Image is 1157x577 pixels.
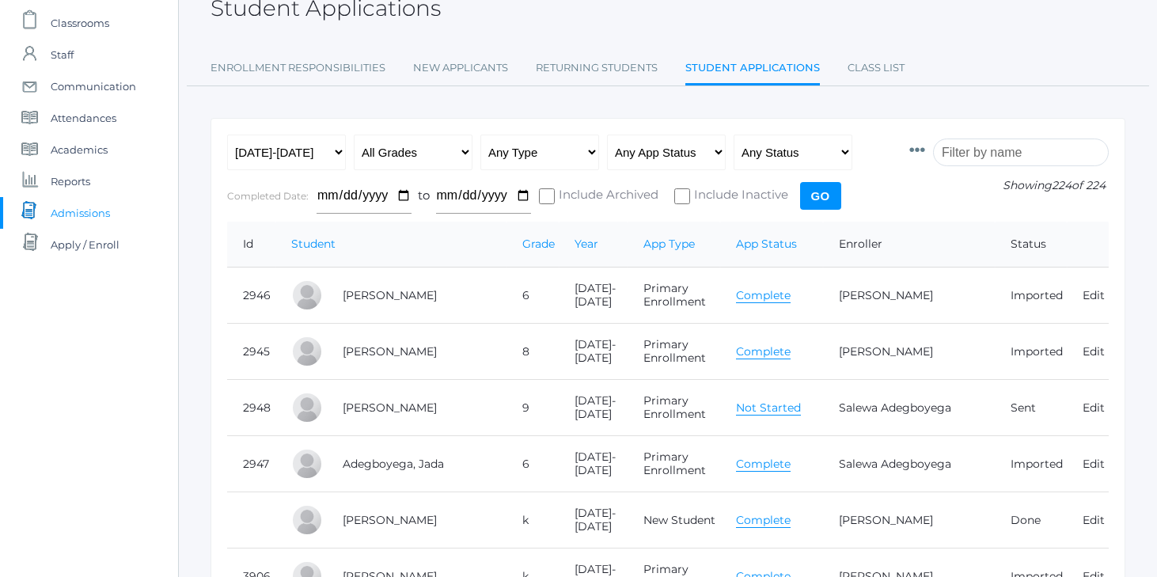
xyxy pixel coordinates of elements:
td: 6 [506,436,559,492]
a: Returning Students [536,52,658,84]
th: Status [995,222,1067,268]
span: Attendances [51,102,116,134]
td: 2946 [227,268,275,324]
a: Edit [1083,400,1105,415]
span: to [418,188,430,203]
td: 8 [506,324,559,380]
div: Carly Adams [291,336,323,367]
th: Id [227,222,275,268]
td: New Student [628,492,720,549]
a: App Type [643,237,695,251]
td: [DATE]-[DATE] [559,268,628,324]
span: Reports [51,165,90,197]
span: Communication [51,70,136,102]
td: 2948 [227,380,275,436]
label: Completed Date: [227,190,309,202]
span: Academics [51,134,108,165]
p: Showing of 224 [909,177,1109,194]
input: Include Archived [539,188,555,204]
td: [DATE]-[DATE] [559,380,628,436]
span: Staff [51,39,74,70]
td: [DATE]-[DATE] [559,492,628,549]
a: Adegboyega, Jada [343,457,444,471]
a: App Status [736,237,797,251]
td: Imported [995,436,1067,492]
span: Classrooms [51,7,109,39]
a: Not Started [736,400,801,416]
input: Go [800,182,841,210]
td: Imported [995,268,1067,324]
td: Primary Enrollment [628,324,720,380]
td: Done [995,492,1067,549]
a: Student [291,237,336,251]
td: [DATE]-[DATE] [559,436,628,492]
td: Imported [995,324,1067,380]
input: From [317,178,412,214]
a: Class List [848,52,905,84]
th: Enroller [823,222,995,268]
span: Include Inactive [690,186,788,206]
div: Jada Adegboyega [291,448,323,480]
a: [PERSON_NAME] [839,344,933,359]
a: [PERSON_NAME] [343,288,437,302]
td: 2945 [227,324,275,380]
a: Salewa Adegboyega [839,400,951,415]
td: 2947 [227,436,275,492]
a: Salewa Adegboyega [839,457,951,471]
a: Edit [1083,457,1105,471]
span: Admissions [51,197,110,229]
a: Year [575,237,598,251]
span: Apply / Enroll [51,229,119,260]
td: 9 [506,380,559,436]
a: Complete [736,344,791,359]
a: Student Applications [685,52,820,86]
span: Include Archived [555,186,658,206]
input: To [436,178,531,214]
input: Filter by name [933,139,1109,166]
a: Complete [736,288,791,303]
td: k [506,492,559,549]
a: Grade [522,237,555,251]
a: Complete [736,513,791,528]
span: 224 [1052,178,1072,192]
td: Sent [995,380,1067,436]
a: Complete [736,457,791,472]
div: Adora Adegboyega [291,392,323,423]
td: 6 [506,268,559,324]
a: Enrollment Responsibilities [211,52,385,84]
div: Levi Adams [291,279,323,311]
a: [PERSON_NAME] [839,288,933,302]
a: New Applicants [413,52,508,84]
td: Primary Enrollment [628,268,720,324]
td: [PERSON_NAME] [327,492,506,549]
td: Primary Enrollment [628,380,720,436]
input: Include Inactive [674,188,690,204]
a: Edit [1083,344,1105,359]
td: Primary Enrollment [628,436,720,492]
a: [PERSON_NAME] [839,513,933,527]
a: [PERSON_NAME] [343,344,437,359]
td: [DATE]-[DATE] [559,324,628,380]
a: [PERSON_NAME] [343,400,437,415]
a: Edit [1083,513,1105,527]
a: Edit [1083,288,1105,302]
